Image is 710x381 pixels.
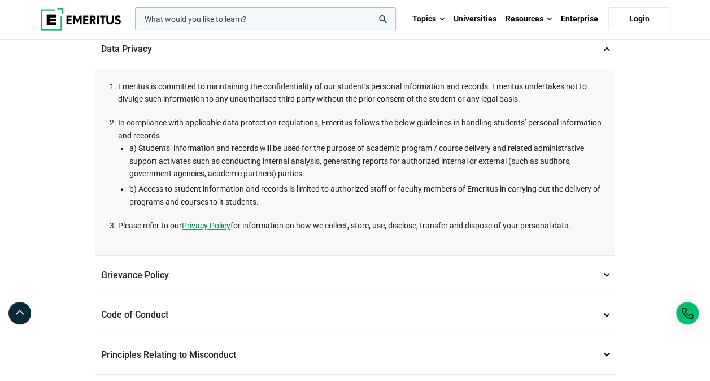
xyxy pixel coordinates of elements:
li: In compliance with applicable data protection regulations, Emeritus follows the below guidelines ... [118,116,603,208]
p: Code of Conduct [95,295,615,335]
p: Grievance Policy [95,256,615,295]
a: Privacy Policy [182,219,230,232]
p: Principles Relating to Misconduct [95,335,615,375]
a: Login [608,7,670,31]
p: Data Privacy [95,29,615,69]
input: woocommerce-product-search-field-0 [135,7,396,31]
li: b) Access to student information and records is limited to authorized staff or faculty members of... [129,183,603,208]
li: a) Students’ information and records will be used for the purpose of academic program / course de... [129,142,603,180]
li: Emeritus is committed to maintaining the confidentiality of our student’s personal information an... [118,80,603,106]
li: Please refer to our for information on how we collect, store, use, disclose, transfer and dispose... [118,219,603,232]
